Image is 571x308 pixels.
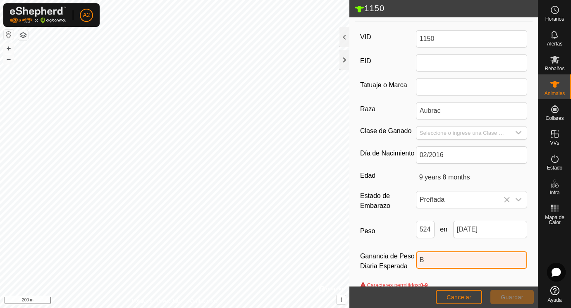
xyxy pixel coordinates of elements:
a: Ayuda [538,283,571,306]
button: Restablecer Mapa [4,30,14,40]
button: Capas del Mapa [18,30,28,40]
span: Ayuda [548,298,562,303]
button: – [4,54,14,64]
a: Política de Privacidad [132,297,179,305]
div: dropdown trigger [510,127,527,139]
label: Edad [360,170,416,181]
span: Alertas [547,41,562,46]
span: en [435,224,453,234]
span: Caracteres permitidos: [367,282,420,288]
button: Guardar [490,290,534,304]
label: Raza [360,102,416,116]
div: dropdown trigger [510,191,527,208]
a: Contáctenos [190,297,217,305]
button: Cancelar [436,290,482,304]
span: Horarios [545,17,564,21]
button: + [4,43,14,53]
label: Ganancia de Peso Diaria Esperada [360,251,416,271]
span: Estado [547,165,562,170]
strong: 0-9 [420,282,428,288]
span: Rebaños [545,66,564,71]
img: Logo Gallagher [10,7,66,24]
h2: 1150 [354,3,538,14]
span: Cancelar [447,294,471,301]
span: Mapa de Calor [540,215,569,225]
span: Guardar [501,294,523,301]
label: Clase de Ganado [360,126,416,136]
label: VID [360,30,416,44]
label: Peso [360,221,416,241]
span: Animales [545,91,565,96]
button: i [337,295,346,304]
label: Día de Nacimiento [360,146,416,160]
span: i [340,296,342,303]
label: Tatuaje o Marca [360,78,416,92]
label: EID [360,54,416,68]
span: A2 [83,11,90,19]
span: VVs [550,141,559,146]
span: Collares [545,116,564,121]
input: Seleccione o ingrese una Clase de Ganado [416,127,511,139]
span: Infra [549,190,559,195]
span: Preñada [416,191,511,208]
label: Estado de Embarazo [360,191,416,211]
